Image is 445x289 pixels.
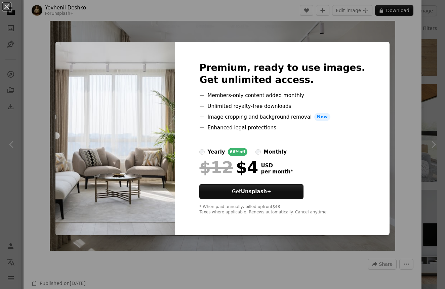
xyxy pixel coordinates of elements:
[228,148,248,156] div: 66% off
[199,62,365,86] h2: Premium, ready to use images. Get unlimited access.
[199,102,365,110] li: Unlimited royalty-free downloads
[199,159,233,176] span: $12
[199,113,365,121] li: Image cropping and background removal
[261,163,293,169] span: USD
[264,148,287,156] div: monthly
[314,113,330,121] span: New
[255,149,261,155] input: monthly
[199,159,258,176] div: $4
[199,184,304,199] button: GetUnsplash+
[207,148,225,156] div: yearly
[261,169,293,175] span: per month *
[199,149,205,155] input: yearly66%off
[199,124,365,132] li: Enhanced legal protections
[55,42,175,235] img: premium_photo-1670360414483-64e6d9ba9038
[199,204,365,215] div: * When paid annually, billed upfront $48 Taxes where applicable. Renews automatically. Cancel any...
[199,91,365,99] li: Members-only content added monthly
[241,189,271,195] strong: Unsplash+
